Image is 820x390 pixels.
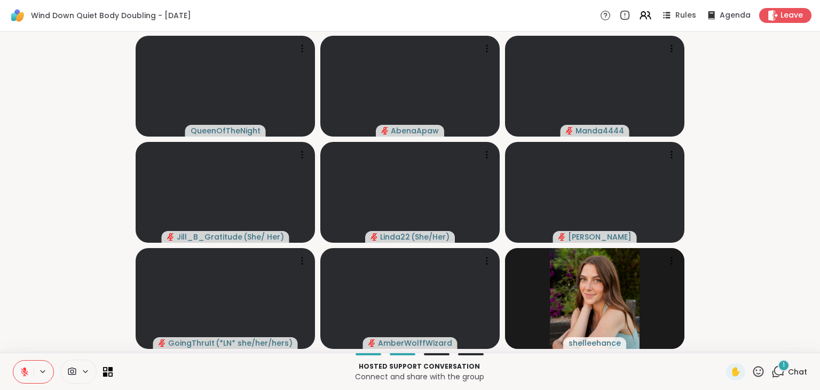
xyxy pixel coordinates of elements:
[378,338,452,348] span: AmberWolffWizard
[216,338,293,348] span: ( *LN* she/her/hers )
[730,365,741,378] span: ✋
[675,10,696,21] span: Rules
[783,361,785,370] span: 1
[119,362,720,371] p: Hosted support conversation
[381,127,389,134] span: audio-muted
[550,248,640,349] img: shelleehance
[119,371,720,382] p: Connect and share with the group
[575,125,624,136] span: Manda4444
[31,10,191,21] span: Wind Down Quiet Body Doubling - [DATE]
[167,233,175,241] span: audio-muted
[159,339,166,347] span: audio-muted
[191,125,261,136] span: QueenOfTheNight
[780,10,803,21] span: Leave
[391,125,439,136] span: AbenaApaw
[243,232,284,242] span: ( She/ Her )
[9,6,27,25] img: ShareWell Logomark
[566,127,573,134] span: audio-muted
[368,339,376,347] span: audio-muted
[568,232,632,242] span: [PERSON_NAME]
[720,10,751,21] span: Agenda
[569,338,621,348] span: shelleehance
[168,338,215,348] span: GoingThruIt
[411,232,450,242] span: ( She/Her )
[558,233,566,241] span: audio-muted
[370,233,378,241] span: audio-muted
[788,367,807,377] span: Chat
[177,232,242,242] span: Jill_B_Gratitude
[380,232,410,242] span: Linda22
